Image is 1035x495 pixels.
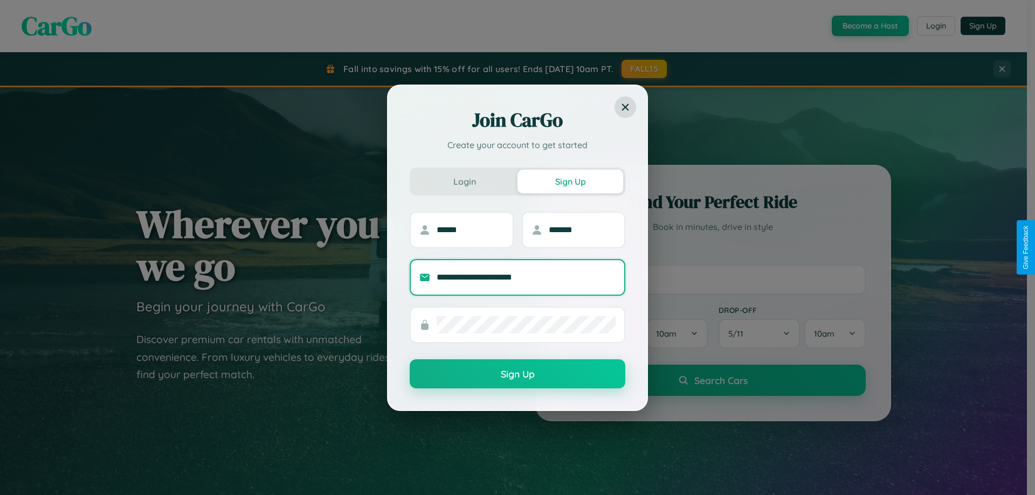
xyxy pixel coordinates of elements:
p: Create your account to get started [410,138,625,151]
h2: Join CarGo [410,107,625,133]
button: Sign Up [410,359,625,388]
div: Give Feedback [1022,226,1030,269]
button: Sign Up [517,170,623,193]
button: Login [412,170,517,193]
